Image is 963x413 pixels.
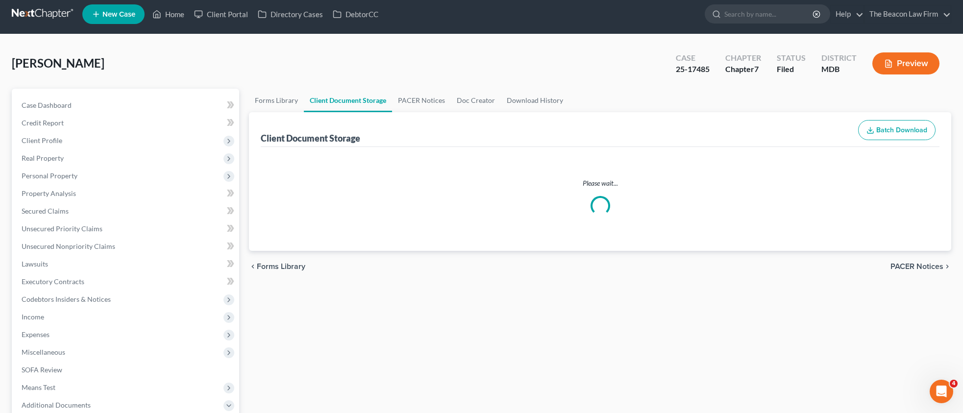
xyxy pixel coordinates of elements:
[14,97,239,114] a: Case Dashboard
[22,242,115,250] span: Unsecured Nonpriority Claims
[754,64,759,73] span: 7
[777,52,806,64] div: Status
[22,101,72,109] span: Case Dashboard
[725,64,761,75] div: Chapter
[14,273,239,291] a: Executory Contracts
[943,263,951,270] i: chevron_right
[890,263,943,270] span: PACER Notices
[950,380,958,388] span: 4
[249,89,304,112] a: Forms Library
[148,5,189,23] a: Home
[22,136,62,145] span: Client Profile
[864,5,951,23] a: The Beacon Law Firm
[22,207,69,215] span: Secured Claims
[858,120,936,141] button: Batch Download
[261,132,360,144] div: Client Document Storage
[249,263,305,270] button: chevron_left Forms Library
[831,5,864,23] a: Help
[14,255,239,273] a: Lawsuits
[22,224,102,233] span: Unsecured Priority Claims
[257,263,305,270] span: Forms Library
[304,89,392,112] a: Client Document Storage
[14,220,239,238] a: Unsecured Priority Claims
[22,154,64,162] span: Real Property
[263,178,938,188] p: Please wait...
[22,330,49,339] span: Expenses
[22,189,76,197] span: Property Analysis
[14,114,239,132] a: Credit Report
[872,52,939,74] button: Preview
[12,56,104,70] span: [PERSON_NAME]
[890,263,951,270] button: PACER Notices chevron_right
[821,52,857,64] div: District
[102,11,135,18] span: New Case
[676,64,710,75] div: 25-17485
[451,89,501,112] a: Doc Creator
[501,89,569,112] a: Download History
[22,277,84,286] span: Executory Contracts
[22,383,55,391] span: Means Test
[14,202,239,220] a: Secured Claims
[22,365,62,374] span: SOFA Review
[22,348,65,356] span: Miscellaneous
[22,171,77,180] span: Personal Property
[821,64,857,75] div: MDB
[328,5,383,23] a: DebtorCC
[392,89,451,112] a: PACER Notices
[22,260,48,268] span: Lawsuits
[876,126,927,134] span: Batch Download
[22,119,64,127] span: Credit Report
[253,5,328,23] a: Directory Cases
[189,5,253,23] a: Client Portal
[930,380,953,403] iframe: Intercom live chat
[14,185,239,202] a: Property Analysis
[22,295,111,303] span: Codebtors Insiders & Notices
[676,52,710,64] div: Case
[249,263,257,270] i: chevron_left
[725,52,761,64] div: Chapter
[22,401,91,409] span: Additional Documents
[14,361,239,379] a: SOFA Review
[22,313,44,321] span: Income
[777,64,806,75] div: Filed
[14,238,239,255] a: Unsecured Nonpriority Claims
[724,5,814,23] input: Search by name...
